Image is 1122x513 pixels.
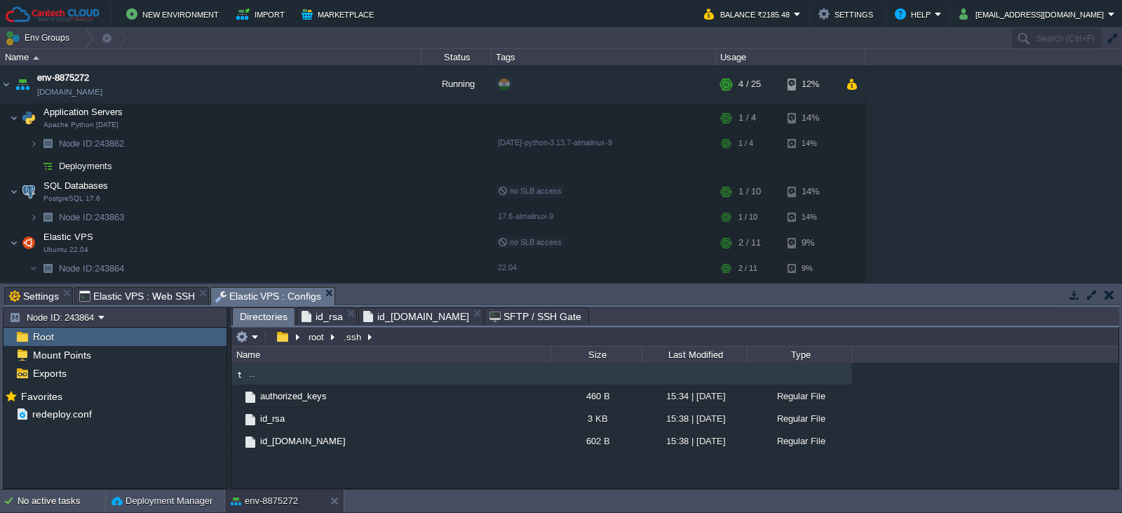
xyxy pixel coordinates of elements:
img: AMDAwAAAACH5BAEAAAAALAAAAAABAAEAAAICRAEAOw== [29,258,38,279]
div: Size [552,347,642,363]
div: No active tasks [18,490,105,512]
img: AMDAwAAAACH5BAEAAAAALAAAAAABAAEAAAICRAEAOw== [243,389,258,405]
div: 3 KB [550,408,642,429]
button: Node ID: 243864 [9,311,98,324]
div: Type [748,347,852,363]
span: no SLB access [498,238,562,246]
img: AMDAwAAAACH5BAEAAAAALAAAAAABAAEAAAICRAEAOw== [19,104,39,132]
img: AMDAwAAAACH5BAEAAAAALAAAAAABAAEAAAICRAEAOw== [13,65,32,103]
button: env-8875272 [231,494,298,508]
a: Mount Points [30,349,93,361]
span: Directories [240,308,288,326]
img: AMDAwAAAACH5BAEAAAAALAAAAAABAAEAAAICRAEAOw== [243,412,258,427]
a: Exports [30,367,69,380]
span: Elastic VPS [42,231,95,243]
span: 17.6-almalinux-9 [498,212,553,220]
div: Regular File [747,385,852,407]
div: 2 / 11 [738,229,761,257]
img: AMDAwAAAACH5BAEAAAAALAAAAAABAAEAAAICRAEAOw== [38,258,58,279]
img: AMDAwAAAACH5BAEAAAAALAAAAAABAAEAAAICRAEAOw== [10,104,18,132]
img: AMDAwAAAACH5BAEAAAAALAAAAAABAAEAAAICRAEAOw== [10,178,18,206]
a: Node ID:243864 [58,262,126,274]
span: 243862 [58,138,126,149]
span: redeploy.conf [29,408,94,420]
button: Settings [818,6,877,22]
img: AMDAwAAAACH5BAEAAAAALAAAAAABAAEAAAICRAEAOw== [1,65,12,103]
button: root [306,331,327,343]
img: AMDAwAAAACH5BAEAAAAALAAAAAABAAEAAAICRAEAOw== [243,434,258,450]
img: AMDAwAAAACH5BAEAAAAALAAAAAABAAEAAAICRAEAOw== [10,229,18,257]
img: AMDAwAAAACH5BAEAAAAALAAAAAABAAEAAAICRAEAOw== [38,280,46,302]
a: .. [247,368,257,380]
div: 4 / 25 [738,65,761,103]
span: Node ID: [59,212,95,222]
a: authorized_keys [258,390,329,402]
span: Elastic VPS : Web SSH [79,288,195,305]
button: Marketplace [302,6,378,22]
img: AMDAwAAAACH5BAEAAAAALAAAAAABAAEAAAICRAEAOw== [231,385,243,407]
span: Application Servers [42,106,125,118]
div: Name [1,49,421,65]
img: AMDAwAAAACH5BAEAAAAALAAAAAABAAEAAAICRAEAOw== [29,133,38,154]
button: Import [236,6,289,22]
div: Status [422,49,491,65]
img: AMDAwAAAACH5BAEAAAAALAAAAAABAAEAAAICRAEAOw== [19,229,39,257]
button: [EMAIL_ADDRESS][DOMAIN_NAME] [959,6,1108,22]
button: Env Groups [5,28,74,48]
a: id_[DOMAIN_NAME] [258,435,348,447]
div: 15:38 | [DATE] [642,430,747,452]
span: Root [30,331,56,343]
img: AMDAwAAAACH5BAEAAAAALAAAAAABAAEAAAICRAEAOw== [38,133,58,154]
div: Regular File [747,408,852,429]
div: 602 B [550,430,642,452]
div: Usage [717,49,865,65]
span: SQL Databases [42,180,110,192]
input: Click to enter the path [231,327,1118,347]
button: .ssh [342,331,365,343]
div: 14% [788,178,833,206]
a: Deployments [58,160,114,172]
img: AMDAwAAAACH5BAEAAAAALAAAAAABAAEAAAICRAEAOw== [38,155,58,177]
div: Tags [492,49,715,65]
button: Deployment Manager [111,494,212,508]
a: env-8875272 [37,71,89,85]
div: 2 / 11 [738,258,757,279]
span: no SLB access [498,187,562,195]
a: SQL DatabasesPostgreSQL 17.6 [42,180,110,191]
img: AMDAwAAAACH5BAEAAAAALAAAAAABAAEAAAICRAEAOw== [231,430,243,452]
div: 9% [788,258,833,279]
span: 22.04 [498,263,517,272]
span: Ubuntu 22.04 [43,246,88,254]
span: Apache Python [DATE] [43,121,119,129]
img: AMDAwAAAACH5BAEAAAAALAAAAAABAAEAAAICRAEAOw== [29,155,38,177]
span: Node ID: [59,138,95,149]
div: Running [421,65,492,103]
img: AMDAwAAAACH5BAEAAAAALAAAAAABAAEAAAICRAEAOw== [231,367,247,382]
li: /root/.ssh/id_rsa [297,307,357,325]
div: 1 / 10 [738,206,757,228]
img: Cantech Cloud [5,6,100,23]
div: 14% [788,104,833,132]
span: Node ID: [59,263,95,274]
div: 1 / 4 [738,133,753,154]
div: 12% [788,65,833,103]
div: 1 / 4 [738,104,756,132]
a: Favorites [18,391,65,402]
img: AMDAwAAAACH5BAEAAAAALAAAAAABAAEAAAICRAEAOw== [231,408,243,429]
img: AMDAwAAAACH5BAEAAAAALAAAAAABAAEAAAICRAEAOw== [38,206,58,228]
span: id_rsa [258,413,287,425]
div: 14% [788,206,833,228]
a: [DOMAIN_NAME] [37,85,102,99]
span: [DATE]-python-3.13.7-almalinux-9 [498,138,612,147]
span: id_[DOMAIN_NAME] [363,308,469,325]
img: AMDAwAAAACH5BAEAAAAALAAAAAABAAEAAAICRAEAOw== [19,178,39,206]
span: Favorites [18,390,65,403]
div: 9% [788,229,833,257]
button: New Environment [126,6,223,22]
